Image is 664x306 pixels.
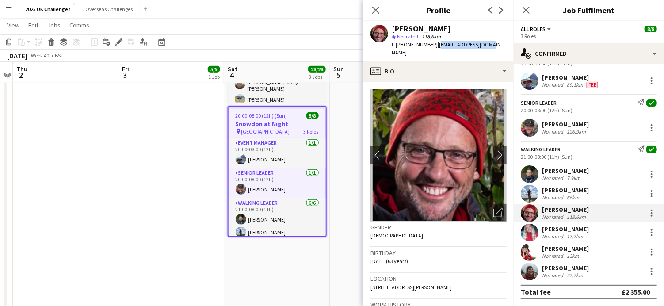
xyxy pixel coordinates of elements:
[521,287,551,296] div: Total fee
[521,99,557,106] div: Senior Leader
[18,0,78,18] button: 2025 UK Challenges
[308,66,326,73] span: 28/28
[309,73,325,80] div: 3 Jobs
[29,52,51,59] span: Week 40
[7,21,19,29] span: View
[392,41,504,56] span: | [EMAIL_ADDRESS][DOMAIN_NAME]
[370,223,507,231] h3: Gender
[587,82,598,88] span: Fee
[4,19,23,31] a: View
[521,33,657,39] div: 3 Roles
[363,4,514,16] h3: Profile
[622,287,650,296] div: £2 355.00
[241,128,290,135] span: [GEOGRAPHIC_DATA]
[7,51,27,60] div: [DATE]
[565,214,588,220] div: 118.6km
[370,249,507,257] h3: Birthday
[15,70,27,80] span: 2
[542,186,589,194] div: [PERSON_NAME]
[28,21,38,29] span: Edit
[565,175,582,181] div: 7.9km
[229,138,326,168] app-card-role: Event Manager1/120:00-08:00 (12h)[PERSON_NAME]
[370,89,507,222] img: Crew avatar or photo
[542,81,565,88] div: Not rated
[542,175,565,181] div: Not rated
[514,43,664,64] div: Confirmed
[229,120,326,128] h3: Snowdon at Night
[236,112,287,119] span: 20:00-08:00 (12h) (Sun)
[565,233,585,240] div: 17.7km
[542,225,589,233] div: [PERSON_NAME]
[78,0,140,18] button: Overseas Challenges
[69,21,89,29] span: Comms
[565,194,581,201] div: 66km
[226,70,237,80] span: 4
[542,206,589,214] div: [PERSON_NAME]
[521,153,657,160] div: 21:00-08:00 (11h) (Sun)
[66,19,93,31] a: Comms
[55,52,64,59] div: BST
[122,65,129,73] span: Fri
[44,19,64,31] a: Jobs
[542,264,589,272] div: [PERSON_NAME]
[542,252,565,259] div: Not rated
[370,258,408,264] span: [DATE] (63 years)
[121,70,129,80] span: 3
[208,73,220,80] div: 1 Job
[521,26,553,32] button: All roles
[542,245,589,252] div: [PERSON_NAME]
[542,272,565,279] div: Not rated
[370,284,452,291] span: [STREET_ADDRESS][PERSON_NAME]
[542,194,565,201] div: Not rated
[565,272,585,279] div: 27.7km
[565,128,588,135] div: 126.9km
[229,198,326,292] app-card-role: Walking Leader6/621:00-08:00 (11h)[PERSON_NAME][PERSON_NAME]
[565,252,581,259] div: 13km
[514,4,664,16] h3: Job Fulfilment
[392,41,438,48] span: t. [PHONE_NUMBER]
[397,33,418,40] span: Not rated
[521,146,561,153] div: Walking Leader
[420,33,443,40] span: 118.6km
[585,81,600,88] div: Crew has different fees then in role
[370,232,423,239] span: [DEMOGRAPHIC_DATA]
[16,65,27,73] span: Thu
[565,81,585,88] div: 89.1km
[370,275,507,283] h3: Location
[489,204,507,222] div: Open photos pop-in
[304,128,319,135] span: 3 Roles
[542,214,565,220] div: Not rated
[363,61,514,82] div: Bio
[542,73,600,81] div: [PERSON_NAME]
[332,70,344,80] span: 5
[521,26,546,32] span: All roles
[228,106,327,237] app-job-card: 20:00-08:00 (12h) (Sun)8/8Snowdon at Night [GEOGRAPHIC_DATA]3 RolesEvent Manager1/120:00-08:00 (1...
[333,65,344,73] span: Sun
[208,66,220,73] span: 5/5
[392,25,451,33] div: [PERSON_NAME]
[521,107,657,114] div: 20:00-08:00 (12h) (Sun)
[542,120,589,128] div: [PERSON_NAME]
[229,168,326,198] app-card-role: Senior Leader1/120:00-08:00 (12h)[PERSON_NAME]
[542,128,565,135] div: Not rated
[542,233,565,240] div: Not rated
[47,21,61,29] span: Jobs
[306,112,319,119] span: 8/8
[228,65,237,73] span: Sat
[25,19,42,31] a: Edit
[645,26,657,32] span: 8/8
[542,167,589,175] div: [PERSON_NAME]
